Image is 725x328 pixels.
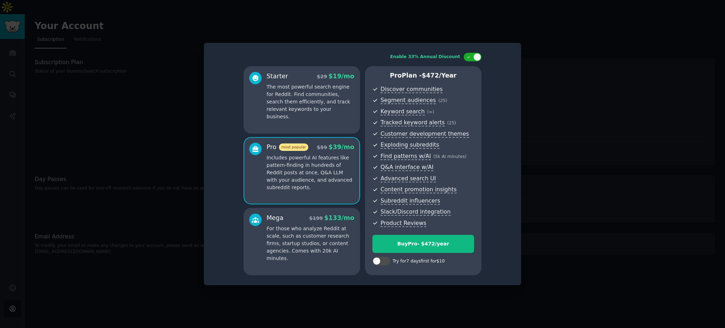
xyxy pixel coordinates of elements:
[309,215,323,221] span: $ 199
[373,240,474,248] div: Buy Pro - $ 472 /year
[381,86,443,93] span: Discover communities
[267,225,354,262] p: For those who analyze Reddit at scale, such as customer research firms, startup studios, or conte...
[381,220,426,227] span: Product Reviews
[381,197,440,205] span: Subreddit influencers
[381,130,469,138] span: Customer development themes
[267,72,288,81] div: Starter
[390,54,460,60] div: Enable 33% Annual Discount
[381,153,431,160] span: Find patterns w/AI
[422,72,456,79] span: $ 472 /year
[279,143,309,151] span: most popular
[381,186,457,193] span: Content promotion insights
[447,120,456,125] span: ( 25 )
[267,83,354,120] p: The most powerful search engine for Reddit. Find communities, search them efficiently, and track ...
[267,214,284,222] div: Mega
[267,154,354,191] p: Includes powerful AI features like pattern-finding in hundreds of Reddit posts at once, Q&A LLM w...
[381,141,439,149] span: Exploding subreddits
[317,74,327,79] span: $ 29
[329,143,354,151] span: $ 39 /mo
[317,145,327,150] span: $ 59
[433,154,467,159] span: ( 5k AI minutes )
[381,175,436,182] span: Advanced search UI
[372,71,474,80] p: Pro Plan -
[381,164,433,171] span: Q&A interface w/AI
[267,143,308,152] div: Pro
[427,109,434,114] span: ( ∞ )
[381,208,451,216] span: Slack/Discord integration
[381,108,425,115] span: Keyword search
[438,98,447,103] span: ( 25 )
[324,214,354,221] span: $ 133 /mo
[329,73,354,80] span: $ 19 /mo
[393,258,445,265] div: Try for 7 days first for $10
[381,119,445,126] span: Tracked keyword alerts
[372,235,474,253] button: BuyPro- $472/year
[381,97,436,104] span: Segment audiences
